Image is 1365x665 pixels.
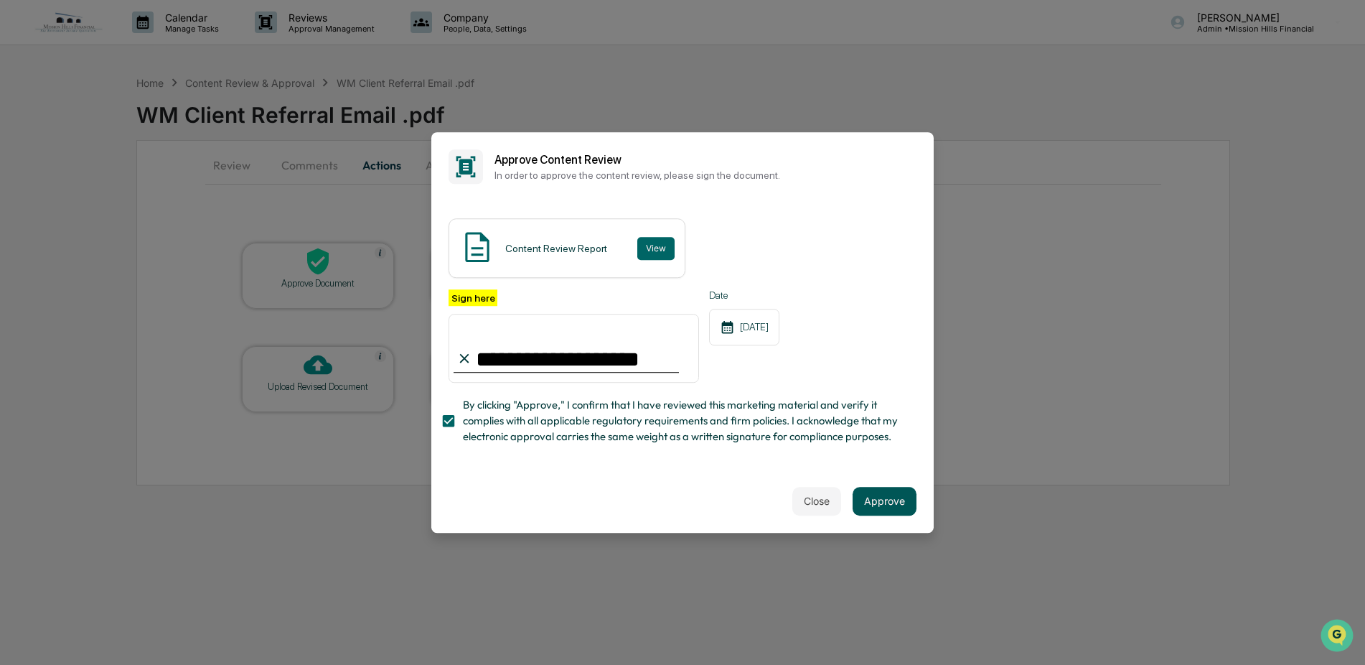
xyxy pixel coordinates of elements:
[505,243,607,254] div: Content Review Report
[494,153,916,167] h2: Approve Content Review
[449,289,497,306] label: Sign here
[244,114,261,131] button: Start new chat
[98,175,184,201] a: 🗄️Attestations
[14,110,40,136] img: 1746055101610-c473b297-6a78-478c-a979-82029cc54cd1
[29,181,93,195] span: Preclearance
[29,208,90,223] span: Data Lookup
[459,229,495,265] img: Document Icon
[1319,618,1358,656] iframe: Open customer support
[143,243,174,254] span: Pylon
[118,181,178,195] span: Attestations
[709,289,779,301] label: Date
[101,243,174,254] a: Powered byPylon
[104,182,116,194] div: 🗄️
[14,30,261,53] p: How can we help?
[14,210,26,221] div: 🔎
[853,487,916,516] button: Approve
[14,182,26,194] div: 🖐️
[9,175,98,201] a: 🖐️Preclearance
[494,169,916,181] p: In order to approve the content review, please sign the document.
[9,203,96,228] a: 🔎Data Lookup
[49,124,182,136] div: We're available if you need us!
[637,237,675,260] button: View
[709,309,779,345] div: [DATE]
[49,110,235,124] div: Start new chat
[463,397,905,445] span: By clicking "Approve," I confirm that I have reviewed this marketing material and verify it compl...
[792,487,841,516] button: Close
